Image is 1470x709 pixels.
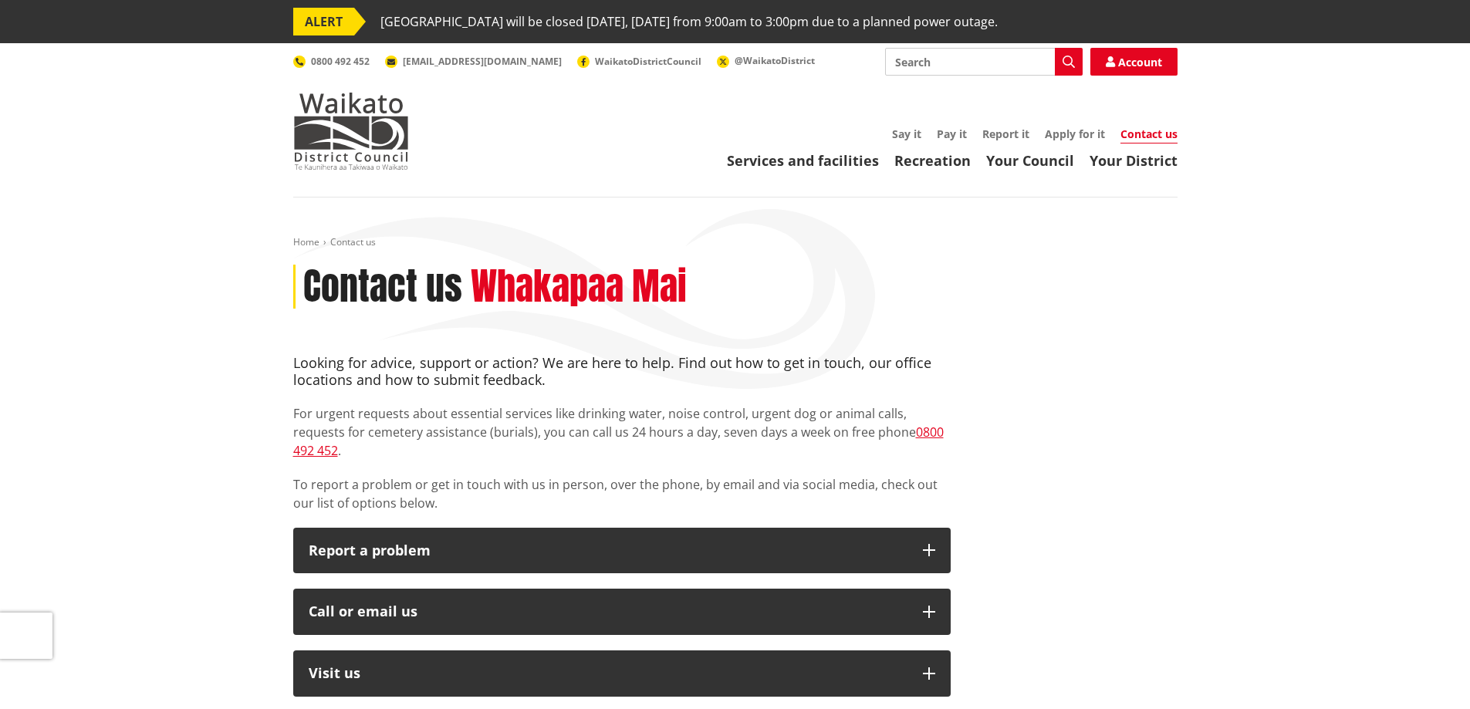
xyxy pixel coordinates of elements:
[982,127,1029,141] a: Report it
[309,604,907,620] div: Call or email us
[293,235,319,248] a: Home
[885,48,1083,76] input: Search input
[303,265,462,309] h1: Contact us
[403,55,562,68] span: [EMAIL_ADDRESS][DOMAIN_NAME]
[894,151,971,170] a: Recreation
[309,543,907,559] p: Report a problem
[380,8,998,35] span: [GEOGRAPHIC_DATA] will be closed [DATE], [DATE] from 9:00am to 3:00pm due to a planned power outage.
[1045,127,1105,141] a: Apply for it
[577,55,701,68] a: WaikatoDistrictCouncil
[1090,48,1178,76] a: Account
[293,424,944,459] a: 0800 492 452
[735,54,815,67] span: @WaikatoDistrict
[293,93,409,170] img: Waikato District Council - Te Kaunihera aa Takiwaa o Waikato
[311,55,370,68] span: 0800 492 452
[1090,151,1178,170] a: Your District
[293,650,951,697] button: Visit us
[937,127,967,141] a: Pay it
[330,235,376,248] span: Contact us
[293,355,951,388] h4: Looking for advice, support or action? We are here to help. Find out how to get in touch, our off...
[293,55,370,68] a: 0800 492 452
[309,666,907,681] p: Visit us
[293,528,951,574] button: Report a problem
[595,55,701,68] span: WaikatoDistrictCouncil
[986,151,1074,170] a: Your Council
[293,589,951,635] button: Call or email us
[293,475,951,512] p: To report a problem or get in touch with us in person, over the phone, by email and via social me...
[717,54,815,67] a: @WaikatoDistrict
[892,127,921,141] a: Say it
[727,151,879,170] a: Services and facilities
[293,404,951,460] p: For urgent requests about essential services like drinking water, noise control, urgent dog or an...
[1120,127,1178,143] a: Contact us
[293,236,1178,249] nav: breadcrumb
[385,55,562,68] a: [EMAIL_ADDRESS][DOMAIN_NAME]
[471,265,687,309] h2: Whakapaa Mai
[293,8,354,35] span: ALERT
